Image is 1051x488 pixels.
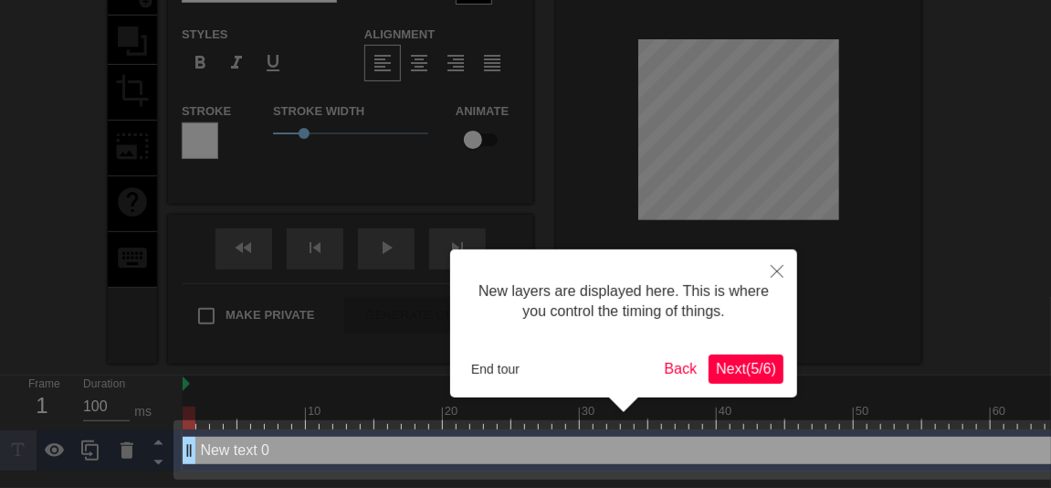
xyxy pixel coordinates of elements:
button: Close [757,249,797,292]
button: Next [709,355,783,384]
span: Next ( 5 / 6 ) [716,361,776,377]
div: New layers are displayed here. This is where you control the timing of things. [464,263,783,341]
button: Back [657,355,705,384]
button: End tour [464,355,527,383]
